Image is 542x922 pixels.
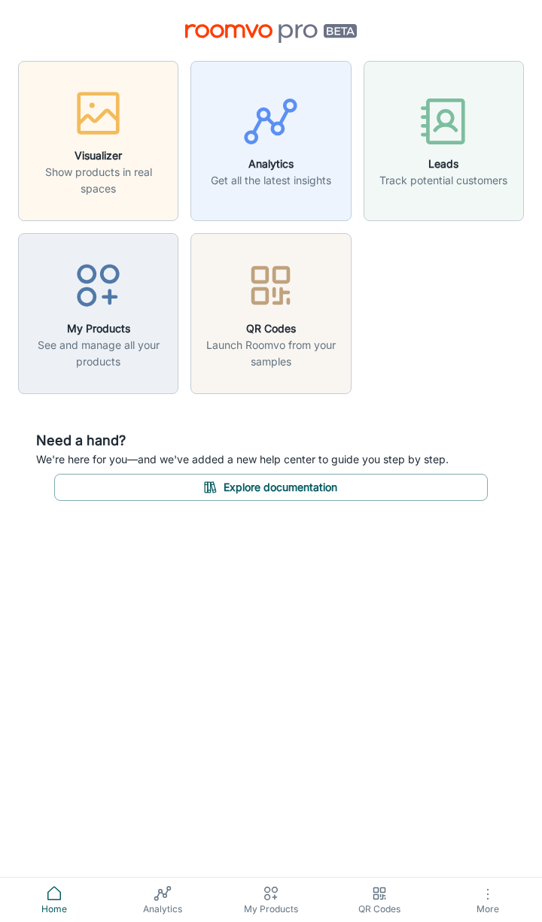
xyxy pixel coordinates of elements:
span: QR Codes [334,902,425,916]
h6: My Products [28,320,169,337]
button: QR CodesLaunch Roomvo from your samples [190,233,351,393]
button: LeadsTrack potential customers [364,61,524,221]
span: More [443,903,533,914]
a: QR CodesLaunch Roomvo from your samples [190,305,351,320]
a: My ProductsSee and manage all your products [18,305,178,320]
h6: Need a hand? [36,430,506,451]
h6: Analytics [211,156,331,172]
p: Launch Roomvo from your samples [200,337,341,370]
p: Track potential customers [379,172,507,189]
a: Analytics [108,878,217,922]
button: AnalyticsGet all the latest insights [190,61,351,221]
span: Analytics [117,902,208,916]
p: We're here for you—and we've added a new help center to guide you step by step. [36,451,506,468]
a: LeadsTrack potential customers [364,132,524,147]
h6: Visualizer [28,147,169,164]
button: Explore documentation [54,474,488,501]
span: Home [9,902,99,916]
h6: Leads [379,156,507,172]
button: My ProductsSee and manage all your products [18,233,178,393]
p: Show products in real spaces [28,164,169,197]
button: VisualizerShow products in real spaces [18,61,178,221]
h6: QR Codes [200,320,341,337]
span: My Products [226,902,316,916]
p: Get all the latest insights [211,172,331,189]
p: See and manage all your products [28,337,169,370]
a: Explore documentation [54,478,488,493]
button: More [434,878,542,922]
a: My Products [217,878,325,922]
a: AnalyticsGet all the latest insights [190,132,351,147]
img: Roomvo PRO Beta [185,24,358,43]
a: QR Codes [325,878,434,922]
